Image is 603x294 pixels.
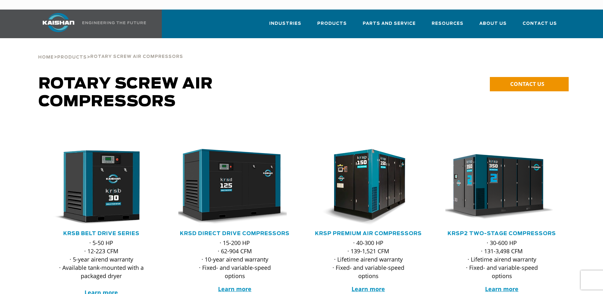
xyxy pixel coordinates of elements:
[218,285,251,293] a: Learn more
[485,285,518,293] a: Learn more
[180,231,290,236] a: KRSD Direct Drive Compressors
[38,55,54,59] span: Home
[312,149,425,225] div: krsp150
[191,239,279,280] p: · 15-200 HP · 62-904 CFM · 10-year airend warranty · Fixed- and variable-speed options
[479,20,507,27] span: About Us
[35,13,82,32] img: kaishan logo
[63,231,140,236] a: KRSB Belt Drive Series
[490,77,569,91] a: CONTACT US
[479,15,507,37] a: About Us
[363,20,416,27] span: Parts and Service
[82,21,146,24] img: Engineering the future
[307,149,420,225] img: krsp150
[458,239,546,280] p: · 30-600 HP · 131-3,498 CFM · Lifetime airend warranty · Fixed- and variable-speed options
[441,149,554,225] img: krsp350
[178,149,291,225] div: krsd125
[57,55,87,59] span: Products
[269,15,301,37] a: Industries
[40,149,153,225] img: krsb30
[317,20,347,27] span: Products
[445,149,558,225] div: krsp350
[325,239,412,280] p: · 40-300 HP · 139-1,521 CFM · Lifetime airend warranty · Fixed- and variable-speed options
[317,15,347,37] a: Products
[174,149,287,225] img: krsd125
[352,285,385,293] a: Learn more
[448,231,556,236] a: KRSP2 Two-Stage Compressors
[432,20,463,27] span: Resources
[523,20,557,27] span: Contact Us
[510,80,544,87] span: CONTACT US
[432,15,463,37] a: Resources
[35,10,147,38] a: Kaishan USA
[315,231,422,236] a: KRSP Premium Air Compressors
[269,20,301,27] span: Industries
[38,38,183,62] div: > >
[90,55,183,59] span: Rotary Screw Air Compressors
[57,54,87,60] a: Products
[363,15,416,37] a: Parts and Service
[45,149,158,225] div: krsb30
[523,15,557,37] a: Contact Us
[38,54,54,60] a: Home
[38,76,213,109] span: Rotary Screw Air Compressors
